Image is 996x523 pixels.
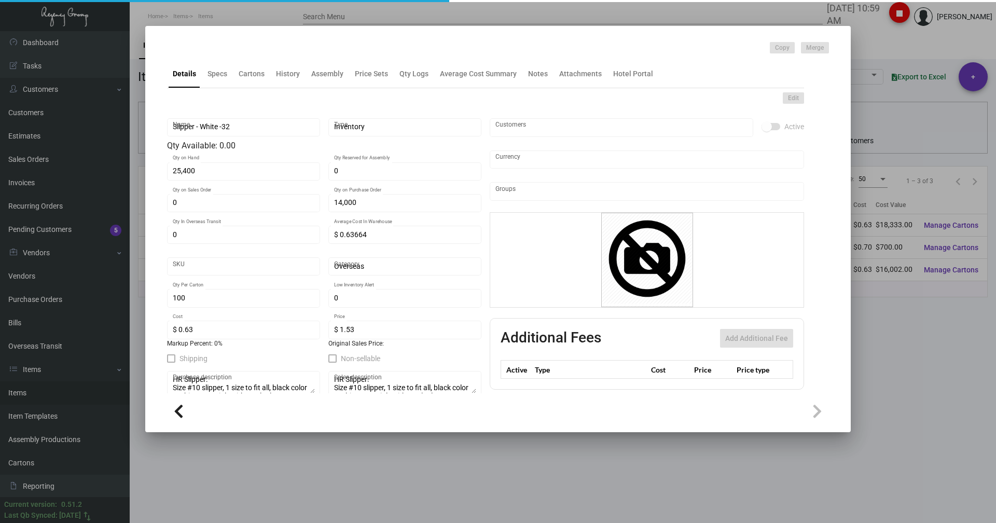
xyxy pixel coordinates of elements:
[775,44,790,52] span: Copy
[725,334,788,342] span: Add Additional Fee
[495,187,799,196] input: Add new..
[648,361,691,379] th: Cost
[276,68,300,79] div: History
[734,361,781,379] th: Price type
[61,499,82,510] div: 0.51.2
[167,140,481,152] div: Qty Available: 0.00
[239,68,265,79] div: Cartons
[4,510,81,521] div: Last Qb Synced: [DATE]
[355,68,388,79] div: Price Sets
[399,68,428,79] div: Qty Logs
[501,329,601,348] h2: Additional Fees
[208,68,227,79] div: Specs
[559,68,602,79] div: Attachments
[691,361,734,379] th: Price
[528,68,548,79] div: Notes
[783,92,804,104] button: Edit
[720,329,793,348] button: Add Additional Fee
[806,44,824,52] span: Merge
[495,123,748,132] input: Add new..
[770,42,795,53] button: Copy
[532,361,648,379] th: Type
[440,68,517,79] div: Average Cost Summary
[179,352,208,365] span: Shipping
[784,120,804,133] span: Active
[173,68,196,79] div: Details
[341,352,380,365] span: Non-sellable
[788,94,799,103] span: Edit
[801,42,829,53] button: Merge
[311,68,343,79] div: Assembly
[501,361,533,379] th: Active
[4,499,57,510] div: Current version:
[613,68,653,79] div: Hotel Portal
